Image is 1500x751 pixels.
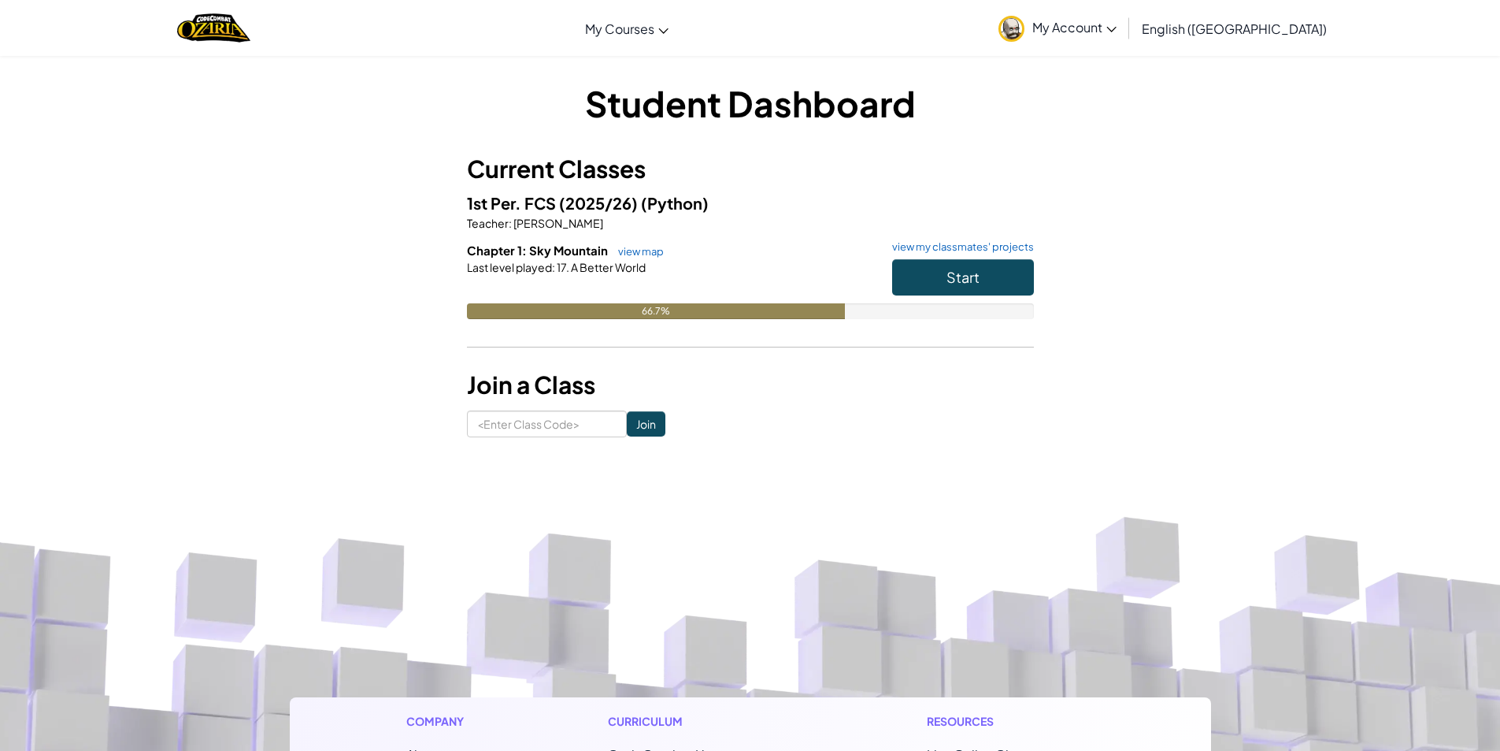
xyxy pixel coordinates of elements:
span: Start [946,268,980,286]
input: Join [627,411,665,437]
a: My Account [991,3,1124,53]
img: Home [177,12,250,44]
a: view map [610,245,664,258]
h1: Company [406,713,480,730]
span: English ([GEOGRAPHIC_DATA]) [1142,20,1327,37]
a: Ozaria by CodeCombat logo [177,12,250,44]
span: : [552,260,555,274]
span: Chapter 1: Sky Mountain [467,243,610,258]
span: : [509,216,512,230]
span: My Account [1032,19,1117,35]
span: My Courses [585,20,654,37]
span: 1st Per. FCS (2025/26) [467,193,641,213]
span: A Better World [569,260,646,274]
span: (Python) [641,193,709,213]
h1: Resources [927,713,1094,730]
input: <Enter Class Code> [467,411,627,437]
img: avatar [998,16,1024,42]
span: [PERSON_NAME] [512,216,603,230]
h3: Current Classes [467,151,1034,187]
a: view my classmates' projects [884,242,1034,252]
button: Start [892,259,1034,296]
span: 17. [555,260,569,274]
a: English ([GEOGRAPHIC_DATA]) [1134,7,1335,50]
span: Teacher [467,216,509,230]
h3: Join a Class [467,367,1034,403]
h1: Student Dashboard [467,79,1034,128]
div: 66.7% [467,303,845,319]
span: Last level played [467,260,552,274]
a: My Courses [577,7,676,50]
h1: Curriculum [608,713,798,730]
